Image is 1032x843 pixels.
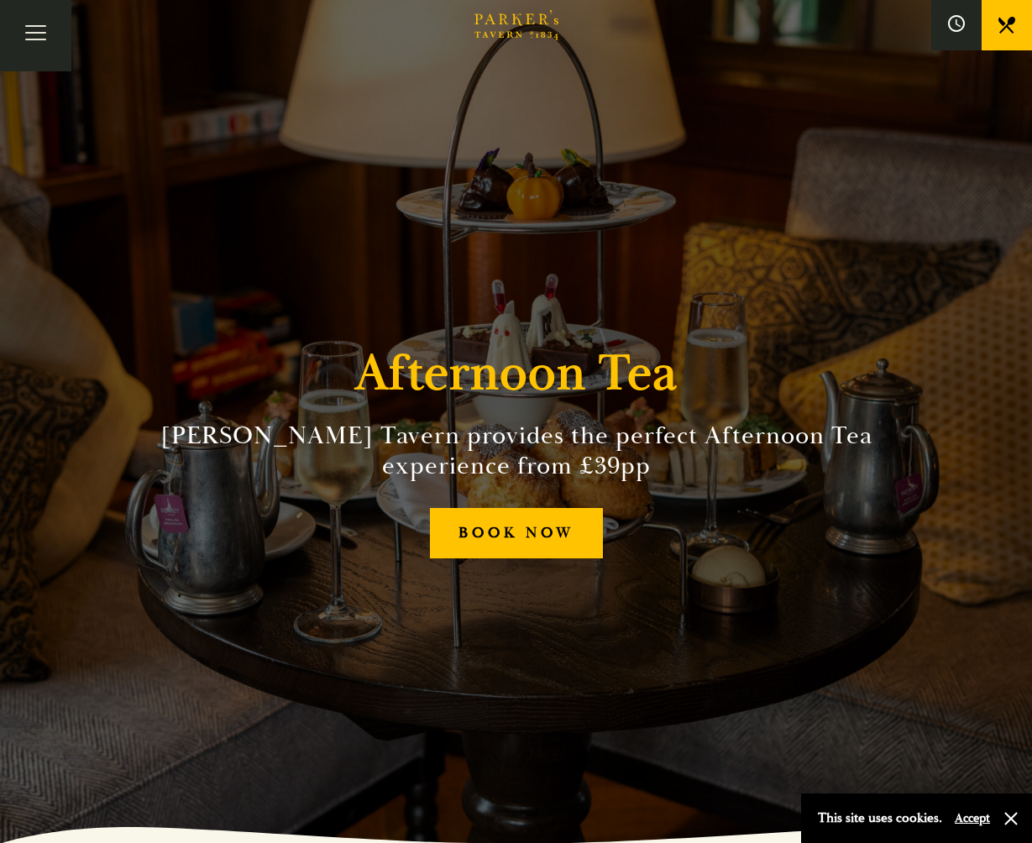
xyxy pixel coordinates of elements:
p: This site uses cookies. [818,806,942,830]
h1: Afternoon Tea [355,343,678,404]
button: Accept [955,810,990,826]
a: BOOK NOW [430,508,603,559]
button: Close and accept [1003,810,1019,827]
h2: [PERSON_NAME] Tavern provides the perfect Afternoon Tea experience from £39pp [134,421,899,481]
